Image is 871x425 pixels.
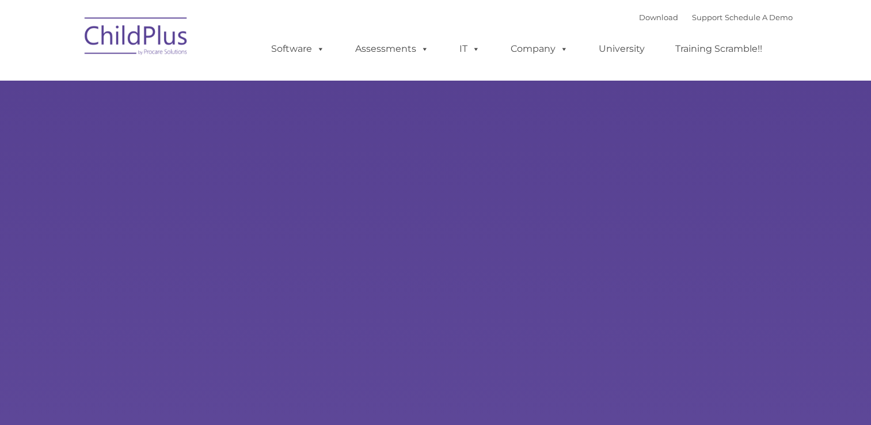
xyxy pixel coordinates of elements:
a: Schedule A Demo [725,13,793,22]
a: IT [448,37,492,60]
a: Download [639,13,678,22]
a: Assessments [344,37,440,60]
font: | [639,13,793,22]
a: University [587,37,656,60]
a: Software [260,37,336,60]
a: Company [499,37,580,60]
a: Support [692,13,722,22]
a: Training Scramble!! [664,37,774,60]
img: ChildPlus by Procare Solutions [79,9,194,67]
